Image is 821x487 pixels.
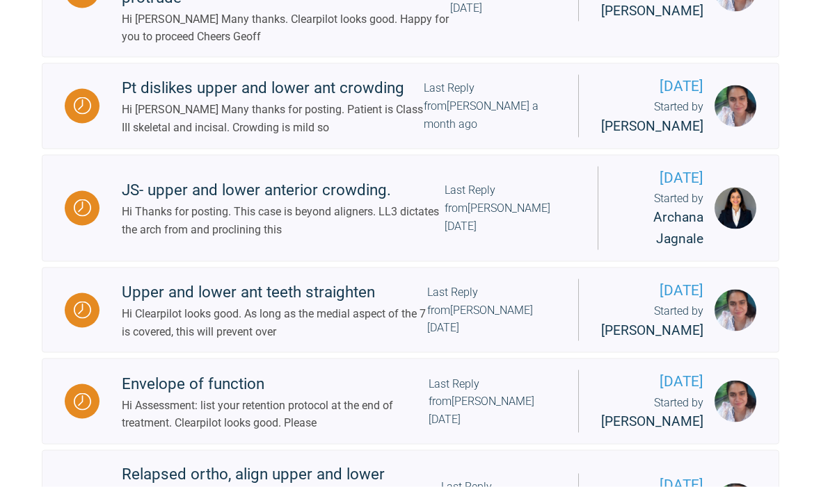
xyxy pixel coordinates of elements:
div: Started by [601,98,703,137]
img: Shaveta Sharma [715,290,756,331]
div: Hi Assessment: list your retention protocol at the end of treatment. Clearpilot looks good. Please [122,397,429,432]
span: [PERSON_NAME] [601,3,703,19]
img: Waiting [74,199,91,217]
a: WaitingPt dislikes upper and lower ant crowdingHi [PERSON_NAME] Many thanks for posting. Patient ... [42,63,779,149]
img: Shaveta Sharma [715,85,756,127]
div: Hi Clearpilot looks good. As long as the medial aspect of the 7 is covered, this will prevent over [122,305,427,340]
span: [PERSON_NAME] [601,118,703,134]
div: JS- upper and lower anterior crowding. [122,178,445,203]
div: Pt dislikes upper and lower ant crowding [122,76,424,101]
img: Waiting [74,302,91,319]
span: Archana Jagnale [653,209,703,247]
span: [DATE] [621,167,703,190]
div: Last Reply from [PERSON_NAME] [DATE] [427,283,556,337]
div: Upper and lower ant teeth straighten [122,280,427,305]
div: Started by [601,394,703,433]
span: [PERSON_NAME] [601,322,703,338]
div: Last Reply from [PERSON_NAME] [DATE] [429,375,556,429]
img: Waiting [74,97,91,115]
span: [PERSON_NAME] [601,413,703,429]
div: Last Reply from [PERSON_NAME] a month ago [424,79,557,133]
span: [DATE] [601,279,703,302]
div: Hi [PERSON_NAME] Many thanks for posting. Patient is Class III skeletal and incisal. Crowding is ... [122,101,424,136]
a: WaitingUpper and lower ant teeth straightenHi Clearpilot looks good. As long as the medial aspect... [42,267,779,354]
div: Hi [PERSON_NAME] Many thanks. Clearpilot looks good. Happy for you to proceed Cheers Geoff [122,10,450,46]
img: Shaveta Sharma [715,381,756,422]
img: Archana Jagnale [715,188,756,229]
div: Started by [621,190,703,250]
div: Started by [601,302,703,341]
span: [DATE] [601,370,703,393]
div: Hi Thanks for posting. This case is beyond aligners. LL3 dictates the arch from and proclining this [122,203,445,238]
a: WaitingJS- upper and lower anterior crowding.Hi Thanks for posting. This case is beyond aligners.... [42,155,779,262]
span: [DATE] [601,75,703,98]
div: Envelope of function [122,372,429,397]
div: Last Reply from [PERSON_NAME] [DATE] [445,181,575,235]
a: WaitingEnvelope of functionHi Assessment: list your retention protocol at the end of treatment. C... [42,358,779,445]
img: Waiting [74,393,91,411]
